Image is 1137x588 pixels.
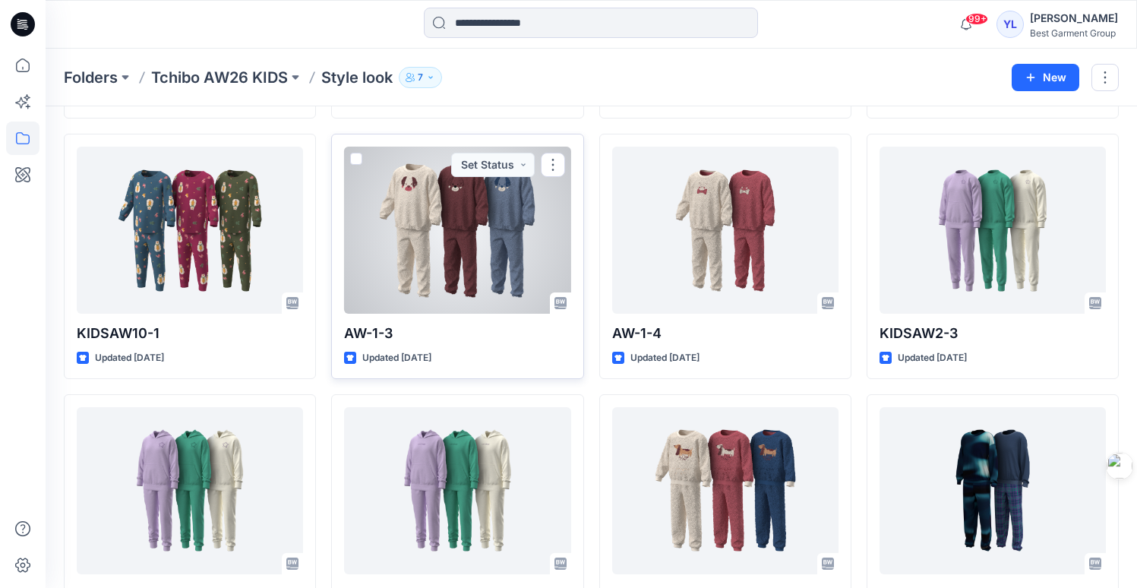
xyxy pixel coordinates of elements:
a: KIDSAW2-1 [344,407,570,574]
p: KIDSAW2-3 [880,323,1106,344]
p: Updated [DATE] [362,350,431,366]
a: Folders [64,67,118,88]
p: 7 [418,69,423,86]
a: Tchibo AW26 KIDS [151,67,288,88]
p: AW-1-3 [344,323,570,344]
div: [PERSON_NAME] [1030,9,1118,27]
a: KIDSAW2-2 [77,407,303,574]
div: YL [996,11,1024,38]
a: AW-1-4 [612,147,839,314]
span: 99+ [965,13,988,25]
div: Best Garment Group [1030,27,1118,39]
p: Updated [DATE] [630,350,700,366]
p: KIDSAW10-1 [77,323,303,344]
p: Updated [DATE] [95,350,164,366]
p: Updated [DATE] [898,350,967,366]
button: New [1012,64,1079,91]
button: 7 [399,67,442,88]
a: KIDSAW2-3 [880,147,1106,314]
a: AW-1-2 [612,407,839,574]
a: KIDSAW10-1 [77,147,303,314]
a: AW-1-3 [344,147,570,314]
p: AW-1-4 [612,323,839,344]
a: AW-3-3 [880,407,1106,574]
p: Style look [321,67,393,88]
